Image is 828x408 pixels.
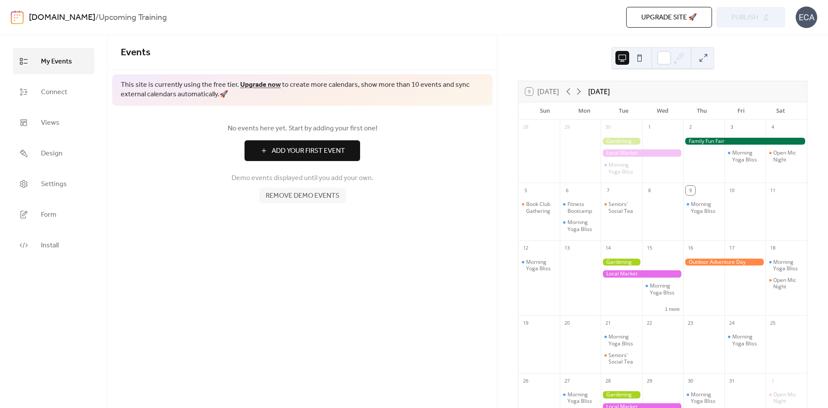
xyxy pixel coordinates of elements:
[568,391,598,405] div: Morning Yoga Bliss
[724,149,766,163] div: Morning Yoga Bliss
[526,259,556,272] div: Morning Yoga Bliss
[727,244,737,253] div: 17
[560,219,601,232] div: Morning Yoga Bliss
[41,116,60,130] span: Views
[603,318,613,328] div: 21
[603,123,613,132] div: 30
[773,277,803,290] div: Open Mic Night
[266,191,339,201] span: Remove demo events
[562,244,572,253] div: 13
[603,244,613,253] div: 14
[601,138,642,145] div: Gardening Workshop
[259,188,346,203] button: Remove demo events
[608,161,639,175] div: Morning Yoga Bliss
[727,123,737,132] div: 3
[525,102,565,120] div: Sun
[768,244,778,253] div: 18
[521,123,530,132] div: 28
[765,259,807,272] div: Morning Yoga Bliss
[662,305,683,312] button: 1 more
[121,80,484,100] span: This site is currently using the free tier. to create more calendars, show more than 10 events an...
[601,149,683,157] div: Local Market
[562,186,572,195] div: 6
[518,259,560,272] div: Morning Yoga Bliss
[691,391,721,405] div: Morning Yoga Bliss
[95,9,99,26] b: /
[727,376,737,386] div: 31
[768,123,778,132] div: 4
[13,140,94,166] a: Design
[645,318,654,328] div: 22
[232,173,373,183] span: Demo events displayed until you add your own.
[240,78,281,92] a: Upgrade now
[686,318,695,328] div: 23
[562,318,572,328] div: 20
[121,123,484,134] span: No events here yet. Start by adding your first one!
[245,140,360,161] button: Add Your First Event
[521,186,530,195] div: 5
[645,244,654,253] div: 15
[601,161,642,175] div: Morning Yoga Bliss
[41,239,59,252] span: Install
[560,201,601,214] div: Fitness Bootcamp
[13,109,94,136] a: Views
[642,282,684,296] div: Morning Yoga Bliss
[724,333,766,347] div: Morning Yoga Bliss
[601,391,642,399] div: Gardening Workshop
[601,333,642,347] div: Morning Yoga Bliss
[650,282,680,296] div: Morning Yoga Bliss
[732,333,762,347] div: Morning Yoga Bliss
[765,391,807,405] div: Open Mic Night
[682,102,721,120] div: Thu
[773,149,803,163] div: Open Mic Night
[773,259,803,272] div: Morning Yoga Bliss
[13,201,94,228] a: Form
[526,201,556,214] div: Book Club Gathering
[560,391,601,405] div: Morning Yoga Bliss
[641,13,697,23] span: Upgrade site 🚀
[121,140,484,161] a: Add Your First Event
[608,201,639,214] div: Seniors' Social Tea
[645,123,654,132] div: 1
[683,259,765,266] div: Outdoor Adventure Day
[588,86,610,97] div: [DATE]
[29,9,95,26] a: [DOMAIN_NAME]
[121,43,151,62] span: Events
[645,376,654,386] div: 29
[727,186,737,195] div: 10
[565,102,604,120] div: Mon
[13,171,94,197] a: Settings
[732,149,762,163] div: Morning Yoga Bliss
[645,186,654,195] div: 8
[601,270,683,278] div: Local Market
[796,6,817,28] div: ECA
[41,85,67,99] span: Connect
[721,102,761,120] div: Fri
[601,201,642,214] div: Seniors' Social Tea
[683,138,807,145] div: Family Fun Fair
[727,318,737,328] div: 24
[13,48,94,74] a: My Events
[643,102,682,120] div: Wed
[683,201,724,214] div: Morning Yoga Bliss
[521,318,530,328] div: 19
[99,9,167,26] b: Upcoming Training
[41,177,67,191] span: Settings
[686,376,695,386] div: 30
[518,201,560,214] div: Book Club Gathering
[562,376,572,386] div: 27
[626,7,712,28] button: Upgrade site 🚀
[768,186,778,195] div: 11
[13,232,94,258] a: Install
[568,201,598,214] div: Fitness Bootcamp
[41,147,63,160] span: Design
[768,318,778,328] div: 25
[686,244,695,253] div: 16
[41,55,72,68] span: My Events
[601,259,642,266] div: Gardening Workshop
[13,79,94,105] a: Connect
[601,352,642,365] div: Seniors' Social Tea
[608,352,639,365] div: Seniors' Social Tea
[604,102,643,120] div: Tue
[765,149,807,163] div: Open Mic Night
